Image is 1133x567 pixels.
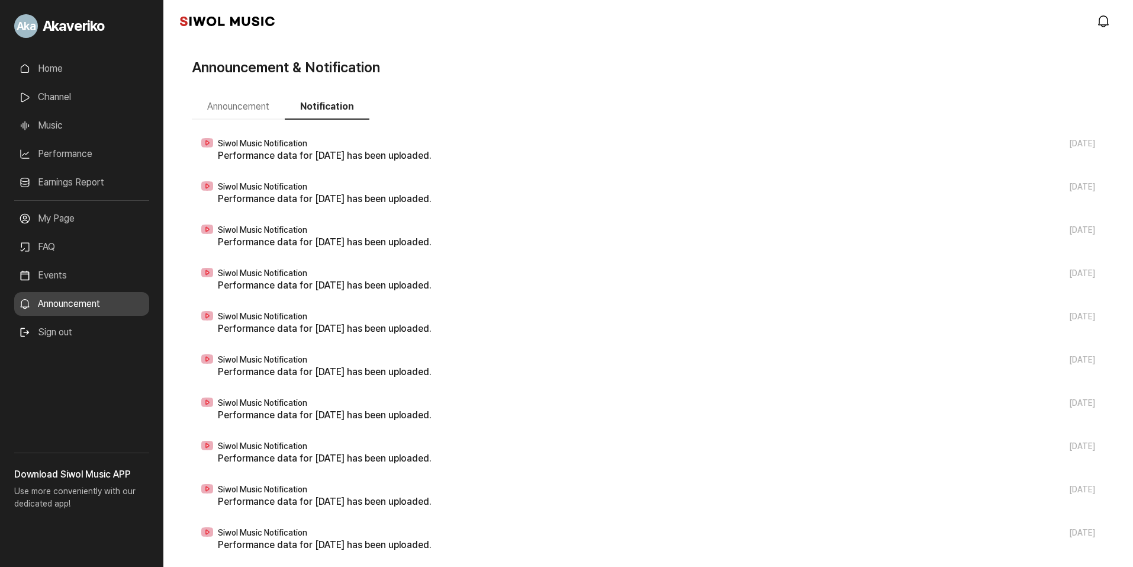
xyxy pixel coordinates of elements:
[192,389,1105,432] a: Siwol Music Notification [DATE] Performance data for [DATE] has been uploaded.
[218,365,1095,379] p: Performance data for [DATE] has been uploaded.
[218,451,1095,466] p: Performance data for [DATE] has been uploaded.
[218,278,1095,293] p: Performance data for [DATE] has been uploaded.
[14,85,149,109] a: Channel
[192,172,1105,216] a: Siwol Music Notification [DATE] Performance data for [DATE] has been uploaded.
[14,207,149,230] a: My Page
[192,129,1105,172] a: Siwol Music Notification [DATE] Performance data for [DATE] has been uploaded.
[218,408,1095,422] p: Performance data for [DATE] has been uploaded.
[1069,182,1095,192] span: [DATE]
[218,322,1095,336] p: Performance data for [DATE] has been uploaded.
[218,441,307,451] span: Siwol Music Notification
[218,268,307,278] span: Siwol Music Notification
[218,485,307,495] span: Siwol Music Notification
[1069,139,1095,149] span: [DATE]
[14,482,149,520] p: Use more conveniently with our dedicated app!
[192,95,285,120] button: Announcement
[14,142,149,166] a: Performance
[14,264,149,287] a: Events
[218,149,1095,163] p: Performance data for [DATE] has been uploaded.
[1069,398,1095,408] span: [DATE]
[1069,485,1095,495] span: [DATE]
[1093,9,1116,33] a: modal.notifications
[192,57,380,78] h1: Announcement & Notification
[218,182,307,192] span: Siwol Music Notification
[14,235,149,259] a: FAQ
[192,302,1105,345] a: Siwol Music Notification [DATE] Performance data for [DATE] has been uploaded.
[1069,225,1095,235] span: [DATE]
[218,495,1095,509] p: Performance data for [DATE] has been uploaded.
[192,475,1105,518] a: Siwol Music Notification [DATE] Performance data for [DATE] has been uploaded.
[14,57,149,81] a: Home
[1069,441,1095,451] span: [DATE]
[1069,268,1095,278] span: [DATE]
[285,95,369,120] button: Notification
[14,9,149,43] a: Go to My Profile
[14,114,149,137] a: Music
[192,216,1105,259] a: Siwol Music Notification [DATE] Performance data for [DATE] has been uploaded.
[218,225,307,235] span: Siwol Music Notification
[218,139,307,149] span: Siwol Music Notification
[218,312,307,322] span: Siwol Music Notification
[218,528,307,538] span: Siwol Music Notification
[43,15,105,37] span: Akaveriko
[14,171,149,194] a: Earnings Report
[192,259,1105,302] a: Siwol Music Notification [DATE] Performance data for [DATE] has been uploaded.
[192,432,1105,475] a: Siwol Music Notification [DATE] Performance data for [DATE] has been uploaded.
[14,292,149,316] a: Announcement
[1069,312,1095,322] span: [DATE]
[218,192,1095,206] p: Performance data for [DATE] has been uploaded.
[1069,528,1095,538] span: [DATE]
[218,235,1095,249] p: Performance data for [DATE] has been uploaded.
[218,538,1095,552] p: Performance data for [DATE] has been uploaded.
[218,355,307,365] span: Siwol Music Notification
[14,321,77,344] button: Sign out
[192,345,1105,389] a: Siwol Music Notification [DATE] Performance data for [DATE] has been uploaded.
[14,467,149,482] h3: Download Siwol Music APP
[218,398,307,408] span: Siwol Music Notification
[192,518,1105,562] a: Siwol Music Notification [DATE] Performance data for [DATE] has been uploaded.
[1069,355,1095,365] span: [DATE]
